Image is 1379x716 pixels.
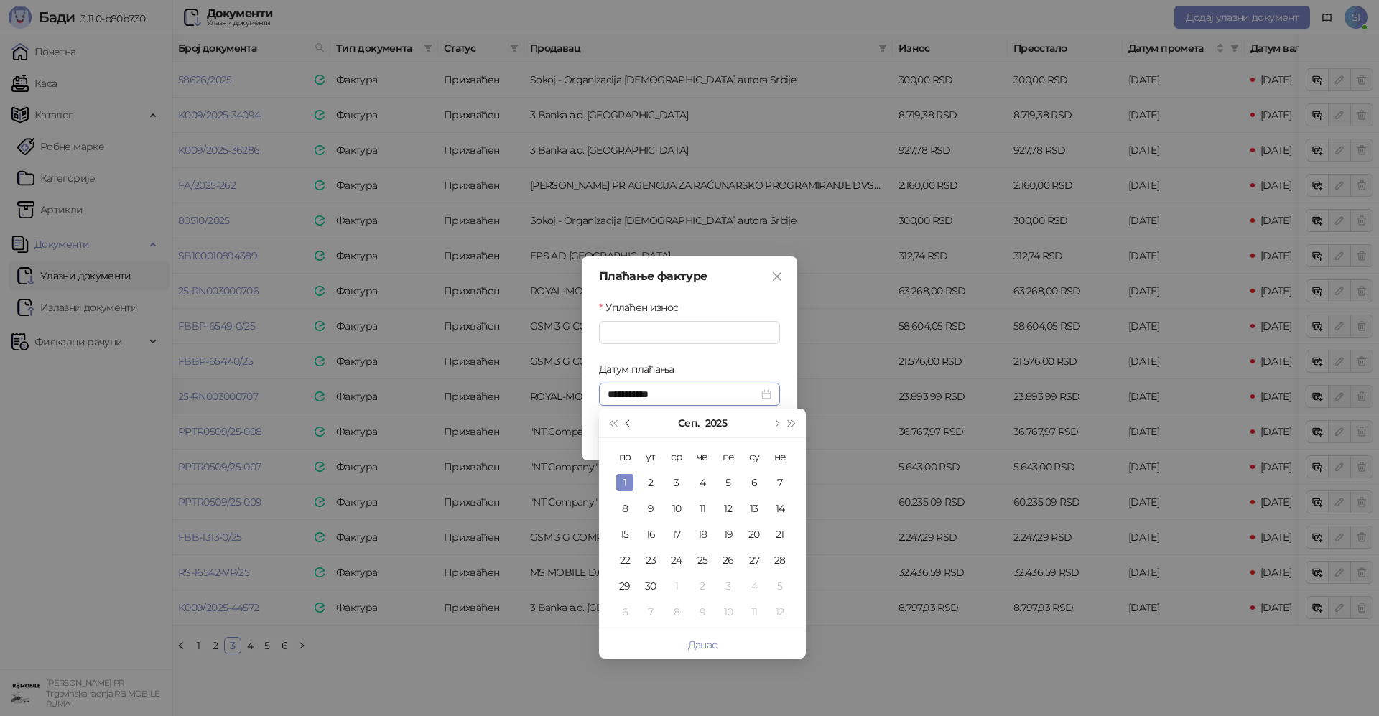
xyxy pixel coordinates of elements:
[715,496,741,521] td: 2025-09-12
[689,573,715,599] td: 2025-10-02
[638,496,664,521] td: 2025-09-09
[668,603,685,620] div: 8
[715,599,741,625] td: 2025-10-10
[668,500,685,517] div: 10
[746,500,763,517] div: 13
[599,271,780,282] div: Плаћање фактуре
[668,577,685,595] div: 1
[642,577,659,595] div: 30
[741,521,767,547] td: 2025-09-20
[638,470,664,496] td: 2025-09-02
[678,409,699,437] button: Изабери месец
[664,496,689,521] td: 2025-09-10
[616,603,633,620] div: 6
[741,599,767,625] td: 2025-10-11
[705,409,727,437] button: Изабери годину
[784,409,800,437] button: Следећа година (Control + right)
[638,573,664,599] td: 2025-09-30
[638,547,664,573] td: 2025-09-23
[612,496,638,521] td: 2025-09-08
[612,547,638,573] td: 2025-09-22
[664,573,689,599] td: 2025-10-01
[766,265,789,288] button: Close
[599,361,683,377] label: Датум плаћања
[741,496,767,521] td: 2025-09-13
[664,444,689,470] th: ср
[668,474,685,491] div: 3
[746,603,763,620] div: 11
[664,470,689,496] td: 2025-09-03
[715,573,741,599] td: 2025-10-03
[720,500,737,517] div: 12
[771,500,789,517] div: 14
[642,552,659,569] div: 23
[605,409,621,437] button: Претходна година (Control + left)
[612,599,638,625] td: 2025-10-06
[767,521,793,547] td: 2025-09-21
[694,603,711,620] div: 9
[689,547,715,573] td: 2025-09-25
[771,552,789,569] div: 28
[616,474,633,491] div: 1
[720,577,737,595] div: 3
[694,526,711,543] div: 18
[616,526,633,543] div: 15
[767,496,793,521] td: 2025-09-14
[767,547,793,573] td: 2025-09-28
[638,599,664,625] td: 2025-10-07
[720,552,737,569] div: 26
[642,500,659,517] div: 9
[720,603,737,620] div: 10
[689,599,715,625] td: 2025-10-09
[768,409,784,437] button: Следећи месец (PageDown)
[771,577,789,595] div: 5
[668,526,685,543] div: 17
[608,386,758,402] input: Датум плаћања
[664,599,689,625] td: 2025-10-08
[694,474,711,491] div: 4
[616,552,633,569] div: 22
[642,474,659,491] div: 2
[767,470,793,496] td: 2025-09-07
[741,470,767,496] td: 2025-09-06
[664,547,689,573] td: 2025-09-24
[689,521,715,547] td: 2025-09-18
[741,444,767,470] th: су
[616,577,633,595] div: 29
[746,577,763,595] div: 4
[767,444,793,470] th: не
[771,474,789,491] div: 7
[715,444,741,470] th: пе
[746,474,763,491] div: 6
[694,577,711,595] div: 2
[689,470,715,496] td: 2025-09-04
[715,521,741,547] td: 2025-09-19
[741,573,767,599] td: 2025-10-04
[694,500,711,517] div: 11
[612,444,638,470] th: по
[599,299,687,315] label: Уплаћен износ
[720,474,737,491] div: 5
[612,573,638,599] td: 2025-09-29
[746,552,763,569] div: 27
[689,496,715,521] td: 2025-09-11
[741,547,767,573] td: 2025-09-27
[642,603,659,620] div: 7
[767,573,793,599] td: 2025-10-05
[668,552,685,569] div: 24
[720,526,737,543] div: 19
[612,470,638,496] td: 2025-09-01
[771,271,783,282] span: close
[621,409,636,437] button: Претходни месец (PageUp)
[771,603,789,620] div: 12
[694,552,711,569] div: 25
[715,547,741,573] td: 2025-09-26
[766,271,789,282] span: Close
[746,526,763,543] div: 20
[715,470,741,496] td: 2025-09-05
[642,526,659,543] div: 16
[689,444,715,470] th: че
[616,500,633,517] div: 8
[688,638,718,651] a: Данас
[638,521,664,547] td: 2025-09-16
